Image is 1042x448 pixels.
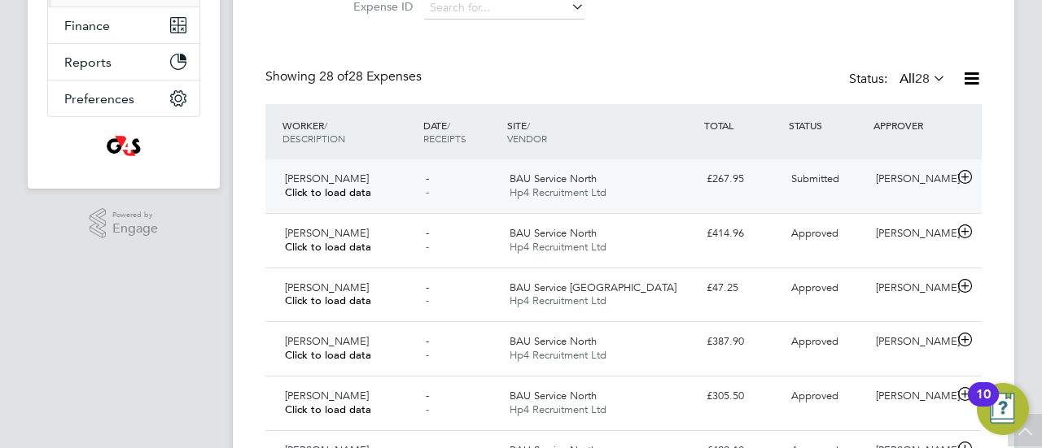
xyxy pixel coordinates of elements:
[319,68,422,85] span: 28 Expenses
[426,389,429,402] span: -
[447,119,450,132] span: /
[426,240,429,254] span: -
[510,334,597,348] span: BAU Service North
[112,222,158,236] span: Engage
[700,166,785,193] div: £267.95
[112,208,158,222] span: Powered by
[103,133,145,159] img: g4sssuk-logo-retina.png
[282,132,345,145] span: DESCRIPTION
[507,132,547,145] span: VENDOR
[423,132,466,145] span: RECEIPTS
[503,111,700,153] div: SITE
[278,111,419,153] div: WORKER
[510,172,597,185] span: BAU Service North
[426,334,429,348] span: -
[64,91,134,107] span: Preferences
[785,111,869,140] div: STATUS
[700,220,785,247] div: £414.96
[285,185,371,199] span: Click to load data
[700,111,785,140] div: TOTAL
[510,281,676,294] span: BAU Service [GEOGRAPHIC_DATA]
[48,7,199,43] button: Finance
[285,281,369,294] span: [PERSON_NAME]
[869,111,954,140] div: APPROVER
[90,208,159,239] a: Powered byEngage
[426,281,429,294] span: -
[285,172,369,185] span: [PERSON_NAME]
[426,402,429,416] span: -
[319,68,348,85] span: 28 of
[869,166,954,193] div: [PERSON_NAME]
[700,383,785,410] div: £305.50
[285,294,371,307] span: Click to load data
[426,226,429,240] span: -
[791,281,838,294] span: Approved
[64,18,110,33] span: Finance
[510,402,606,416] span: Hp4 Recruitment Ltd
[976,394,991,415] div: 10
[419,111,504,153] div: DATE
[64,54,112,70] span: Reports
[527,119,530,132] span: /
[791,226,838,240] span: Approved
[324,119,327,132] span: /
[48,44,199,80] button: Reports
[869,275,954,302] div: [PERSON_NAME]
[285,240,371,254] span: Click to load data
[915,71,930,87] span: 28
[869,328,954,355] div: [PERSON_NAME]
[510,294,606,307] span: Hp4 Recruitment Ltd
[426,172,429,185] span: -
[510,226,597,240] span: BAU Service North
[265,68,425,85] div: Showing
[48,80,199,116] button: Preferences
[510,240,606,254] span: Hp4 Recruitment Ltd
[791,334,838,348] span: Approved
[869,220,954,247] div: [PERSON_NAME]
[285,334,369,348] span: [PERSON_NAME]
[285,389,369,402] span: [PERSON_NAME]
[700,328,785,355] div: £387.90
[510,348,606,362] span: Hp4 Recruitment Ltd
[426,348,429,362] span: -
[791,389,838,402] span: Approved
[791,172,839,185] span: Submitted
[510,185,606,199] span: Hp4 Recruitment Ltd
[47,133,200,159] a: Go to home page
[285,348,371,362] span: Click to load data
[426,294,429,307] span: -
[510,389,597,402] span: BAU Service North
[426,185,429,199] span: -
[700,275,785,302] div: £47.25
[849,68,949,91] div: Status:
[900,71,946,87] label: All
[285,226,369,240] span: [PERSON_NAME]
[977,383,1029,435] button: Open Resource Center, 10 new notifications
[869,383,954,410] div: [PERSON_NAME]
[285,402,371,416] span: Click to load data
